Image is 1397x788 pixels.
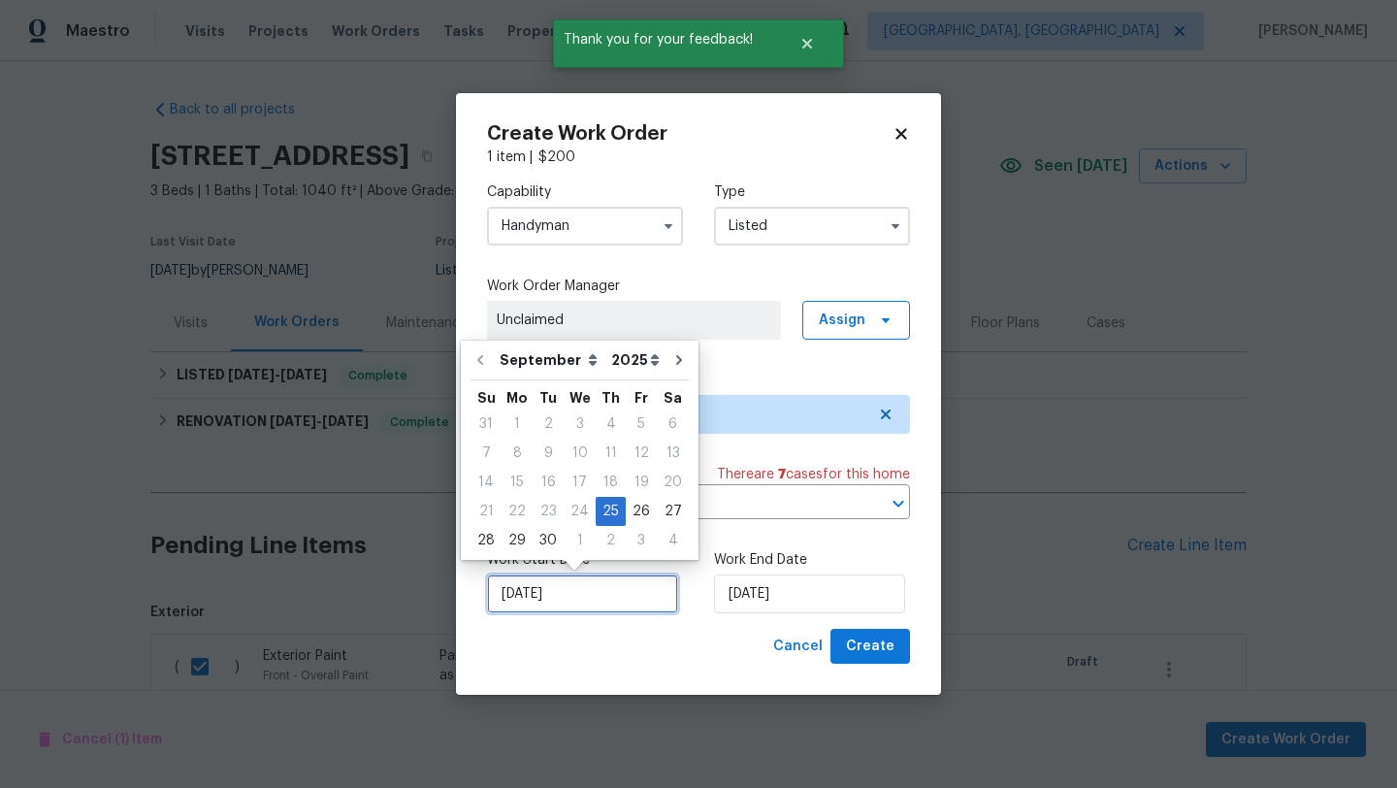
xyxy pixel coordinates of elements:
[596,440,626,467] div: 11
[538,150,575,164] span: $ 200
[596,469,626,496] div: 18
[626,440,657,467] div: 12
[657,410,689,438] div: 6
[775,24,839,63] button: Close
[657,440,689,467] div: 13
[634,391,648,405] abbr: Friday
[601,391,620,405] abbr: Thursday
[569,391,591,405] abbr: Wednesday
[502,468,533,497] div: Mon Sep 15 2025
[487,575,678,613] input: M/D/YYYY
[502,410,533,439] div: Mon Sep 01 2025
[497,311,771,330] span: Unclaimed
[765,629,830,665] button: Cancel
[564,526,596,555] div: Wed Oct 01 2025
[564,440,596,467] div: 10
[846,635,894,659] span: Create
[626,439,657,468] div: Fri Sep 12 2025
[564,527,596,554] div: 1
[471,497,502,526] div: Sun Sep 21 2025
[626,410,657,439] div: Fri Sep 05 2025
[665,341,694,379] button: Go to next month
[596,527,626,554] div: 2
[626,498,657,525] div: 26
[596,498,626,525] div: 25
[533,410,564,438] div: 2
[487,371,910,390] label: Trade Partner
[657,410,689,439] div: Sat Sep 06 2025
[533,527,564,554] div: 30
[657,497,689,526] div: Sat Sep 27 2025
[714,207,910,246] input: Select...
[506,391,528,405] abbr: Monday
[553,19,775,60] span: Thank you for your feedback!
[564,498,596,525] div: 24
[502,498,533,525] div: 22
[596,526,626,555] div: Thu Oct 02 2025
[487,277,910,296] label: Work Order Manager
[717,465,910,484] span: There are case s for this home
[502,527,533,554] div: 29
[626,497,657,526] div: Fri Sep 26 2025
[596,410,626,439] div: Thu Sep 04 2025
[885,490,912,517] button: Open
[502,469,533,496] div: 15
[626,526,657,555] div: Fri Oct 03 2025
[884,214,907,238] button: Show options
[657,526,689,555] div: Sat Oct 04 2025
[533,468,564,497] div: Tue Sep 16 2025
[564,439,596,468] div: Wed Sep 10 2025
[657,469,689,496] div: 20
[533,497,564,526] div: Tue Sep 23 2025
[773,635,823,659] span: Cancel
[502,497,533,526] div: Mon Sep 22 2025
[471,440,502,467] div: 7
[564,497,596,526] div: Wed Sep 24 2025
[477,391,496,405] abbr: Sunday
[466,341,495,379] button: Go to previous month
[502,439,533,468] div: Mon Sep 08 2025
[714,575,905,613] input: M/D/YYYY
[495,345,606,375] select: Month
[471,526,502,555] div: Sun Sep 28 2025
[626,527,657,554] div: 3
[502,410,533,438] div: 1
[487,124,893,144] h2: Create Work Order
[657,439,689,468] div: Sat Sep 13 2025
[533,440,564,467] div: 9
[533,469,564,496] div: 16
[564,410,596,438] div: 3
[564,469,596,496] div: 17
[778,468,786,481] span: 7
[533,439,564,468] div: Tue Sep 09 2025
[596,410,626,438] div: 4
[714,182,910,202] label: Type
[714,550,910,570] label: Work End Date
[657,468,689,497] div: Sat Sep 20 2025
[539,391,557,405] abbr: Tuesday
[533,526,564,555] div: Tue Sep 30 2025
[596,468,626,497] div: Thu Sep 18 2025
[533,410,564,439] div: Tue Sep 02 2025
[533,498,564,525] div: 23
[471,410,502,439] div: Sun Aug 31 2025
[664,391,682,405] abbr: Saturday
[487,207,683,246] input: Select...
[471,468,502,497] div: Sun Sep 14 2025
[471,439,502,468] div: Sun Sep 07 2025
[471,469,502,496] div: 14
[471,498,502,525] div: 21
[657,498,689,525] div: 27
[564,410,596,439] div: Wed Sep 03 2025
[564,468,596,497] div: Wed Sep 17 2025
[657,214,680,238] button: Show options
[819,311,865,330] span: Assign
[626,410,657,438] div: 5
[596,439,626,468] div: Thu Sep 11 2025
[487,148,910,167] div: 1 item |
[471,410,502,438] div: 31
[487,182,683,202] label: Capability
[502,526,533,555] div: Mon Sep 29 2025
[596,497,626,526] div: Thu Sep 25 2025
[502,440,533,467] div: 8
